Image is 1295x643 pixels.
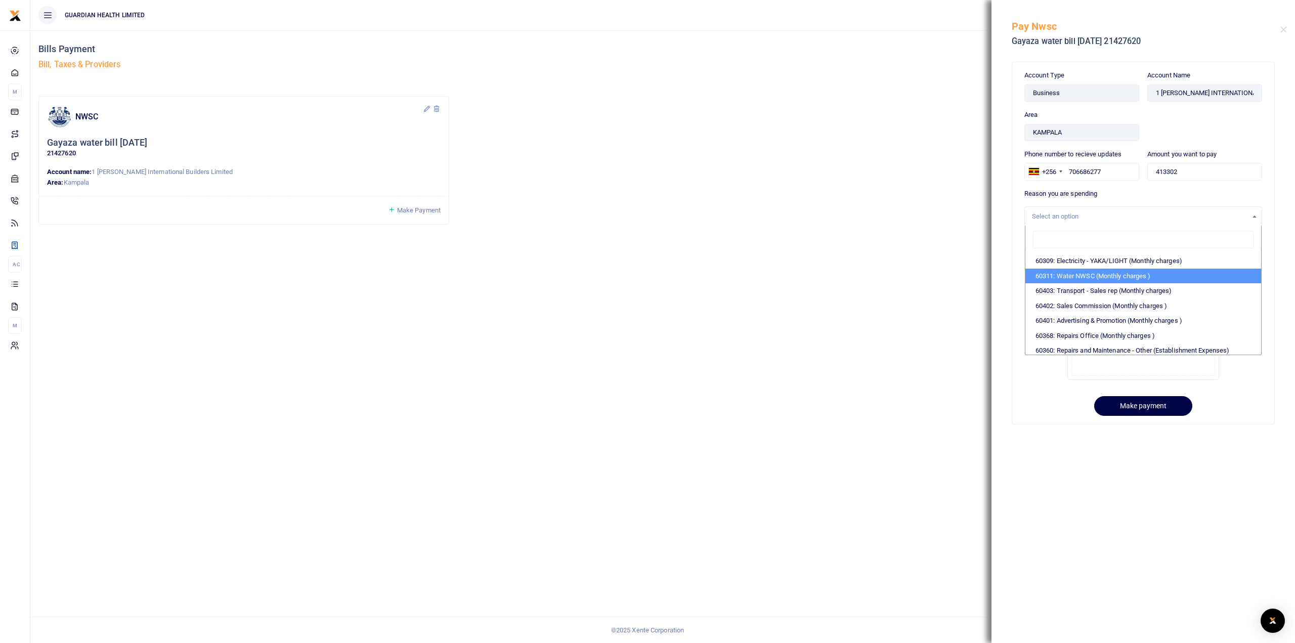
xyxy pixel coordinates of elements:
[1024,110,1038,120] label: Area
[1147,70,1190,80] label: Account Name
[47,179,64,186] strong: Area:
[1147,163,1262,180] input: Enter a amount
[64,179,90,186] span: Kampala
[8,256,22,273] li: Ac
[1025,328,1261,344] li: 60368: Repairs Office (Monthly charges )
[47,168,92,176] strong: Account name:
[47,137,441,159] div: Click to update
[1032,211,1247,222] div: Select an option
[47,148,441,159] p: 21427620
[92,168,233,176] span: 1 [PERSON_NAME] International Builders Limited
[1025,313,1261,328] li: 60401: Advertising & Promotion (Monthly charges )
[1024,70,1064,80] label: Account Type
[1147,149,1217,159] label: Amount you want to pay
[1024,189,1097,199] label: Reason you are spending
[38,60,659,70] h5: Bill, Taxes & Providers
[1280,26,1287,33] button: Close
[1025,269,1261,284] li: 60311: Water NWSC (Monthly charges )
[1024,274,1262,285] h4: Add supporting Documents
[1012,36,1280,47] h5: Gayaza water bill [DATE] 21427620
[1024,248,1262,266] input: Enter extra information
[1024,149,1121,159] label: Phone number to recieve updates
[47,137,147,149] h5: Gayaza water bill [DATE]
[1261,609,1285,633] div: Open Intercom Messenger
[1025,163,1065,180] div: Uganda: +256
[75,111,423,122] h4: NWSC
[1024,285,1262,296] h4: Such as invoices, receipts, notes
[61,11,149,20] span: GUARDIAN HEALTH LIMITED
[1025,298,1261,314] li: 60402: Sales Commission (Monthly charges )
[8,83,22,100] li: M
[1042,167,1056,177] div: +256
[1025,343,1261,358] li: 60360: Repairs and Maintenance - Other (Establishment Expenses)
[1025,283,1261,298] li: 60403: Transport - Sales rep (Monthly charges)
[1012,20,1280,32] h5: Pay Nwsc
[388,204,441,216] a: Make Payment
[1024,235,1100,245] label: Memo for this transaction
[1025,253,1261,269] li: 60309: Electricity - YAKA/LIGHT (Monthly charges)
[1094,396,1192,416] button: Make payment
[9,11,21,19] a: logo-small logo-large logo-large
[9,10,21,22] img: logo-small
[38,44,659,55] h4: Bills Payment
[8,317,22,334] li: M
[397,206,441,214] span: Make Payment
